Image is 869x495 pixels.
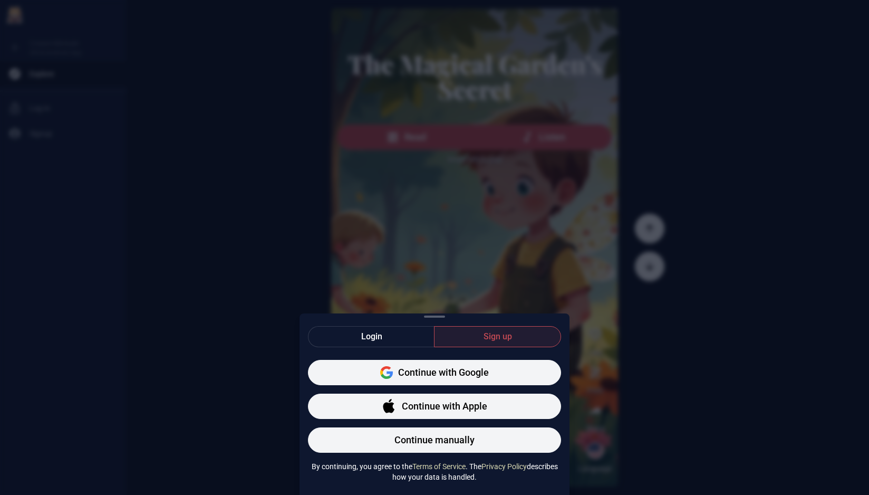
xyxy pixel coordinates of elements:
a: Terms of Service [412,461,466,472]
span: Continue with Apple [402,399,487,414]
button: Continue manually [308,427,561,453]
p: By continuing, you agree to the . The describes how your data is handled. [308,461,561,482]
span: Login [361,330,382,343]
button: Login [308,326,434,347]
button: Sign up [434,326,561,347]
span: Continue with Google [398,365,489,380]
img: Google [380,366,393,379]
button: GoogleContinue with Google [308,360,561,385]
span: Sign up [484,330,512,343]
a: Privacy Policy [481,461,527,472]
span: Continue manually [394,433,475,448]
button: Continue with Apple [308,394,561,419]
